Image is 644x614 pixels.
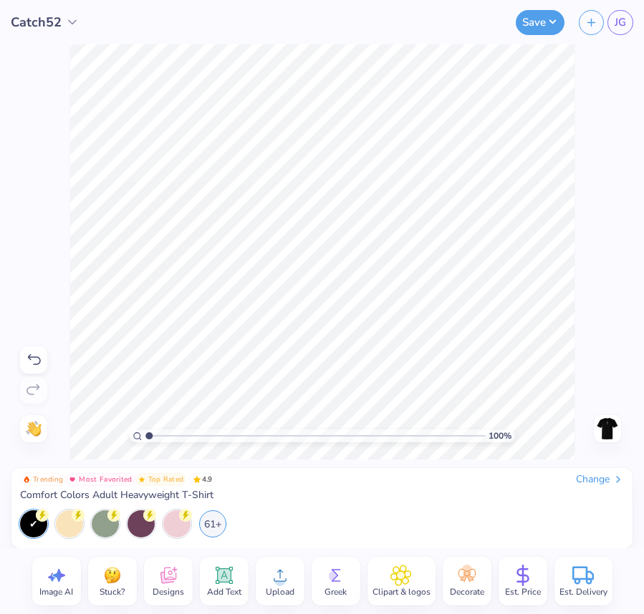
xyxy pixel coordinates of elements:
[69,476,76,483] img: Most Favorited sort
[576,473,624,486] div: Change
[11,13,62,32] span: Catch52
[79,476,132,483] span: Most Favorited
[266,586,294,598] span: Upload
[615,14,626,31] span: JG
[373,586,431,598] span: Clipart & logos
[189,473,216,486] span: 4.9
[33,476,63,483] span: Trending
[39,586,73,598] span: Image AI
[135,473,187,486] button: Badge Button
[20,473,66,486] button: Badge Button
[489,429,511,442] span: 100 %
[450,586,484,598] span: Decorate
[607,10,633,35] a: JG
[20,489,213,502] span: Comfort Colors Adult Heavyweight T-Shirt
[199,510,226,537] div: 61+
[559,586,607,598] span: Est. Delivery
[100,586,125,598] span: Stuck?
[23,476,30,483] img: Trending sort
[66,473,135,486] button: Badge Button
[138,476,145,483] img: Top Rated sort
[153,586,184,598] span: Designs
[505,586,541,598] span: Est. Price
[102,565,123,586] img: Stuck?
[596,417,619,440] img: Front
[325,586,347,598] span: Greek
[207,586,241,598] span: Add Text
[148,476,184,483] span: Top Rated
[516,10,564,35] button: Save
